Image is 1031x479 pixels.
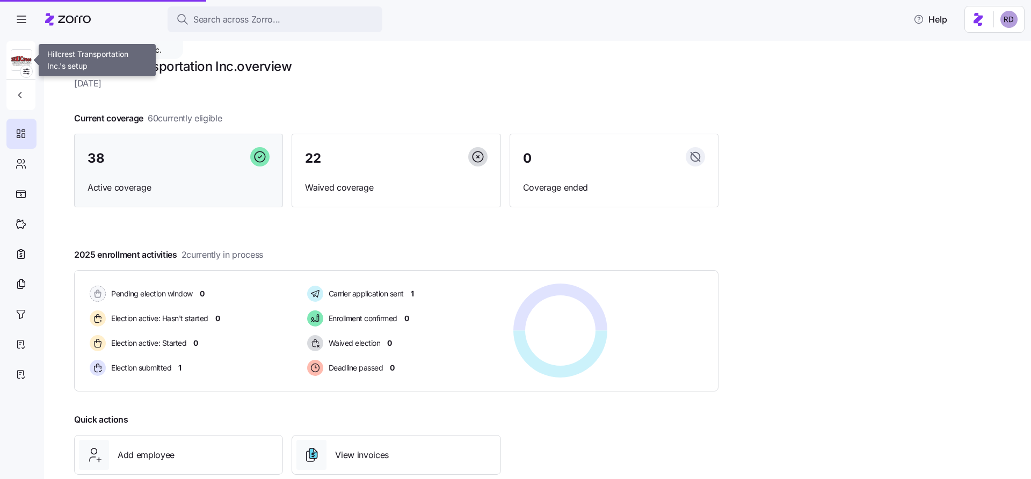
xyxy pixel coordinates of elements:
[74,248,263,262] span: 2025 enrollment activities
[387,338,392,349] span: 0
[913,13,947,26] span: Help
[1000,11,1018,28] img: 6d862e07fa9c5eedf81a4422c42283ac
[411,288,414,299] span: 1
[523,181,705,194] span: Coverage ended
[181,248,263,262] span: 2 currently in process
[118,448,175,462] span: Add employee
[108,313,208,324] span: Election active: Hasn't started
[11,50,32,71] img: Employer logo
[193,338,198,349] span: 0
[88,181,270,194] span: Active coverage
[215,313,220,324] span: 0
[74,58,718,75] h1: Hillcrest Transportation Inc. overview
[108,288,193,299] span: Pending election window
[88,152,104,165] span: 38
[193,13,280,26] span: Search across Zorro...
[108,338,186,349] span: Election active: Started
[325,362,383,373] span: Deadline passed
[200,288,205,299] span: 0
[325,338,381,349] span: Waived election
[523,152,532,165] span: 0
[44,41,183,59] div: Hillcrest Transportation Inc.
[305,152,321,165] span: 22
[168,6,382,32] button: Search across Zorro...
[108,362,171,373] span: Election submitted
[325,313,397,324] span: Enrollment confirmed
[335,448,389,462] span: View invoices
[74,112,222,125] span: Current coverage
[905,9,956,30] button: Help
[305,181,487,194] span: Waived coverage
[390,362,395,373] span: 0
[148,112,222,125] span: 60 currently eligible
[74,413,128,426] span: Quick actions
[404,313,409,324] span: 0
[178,362,181,373] span: 1
[325,288,404,299] span: Carrier application sent
[74,77,718,90] span: [DATE]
